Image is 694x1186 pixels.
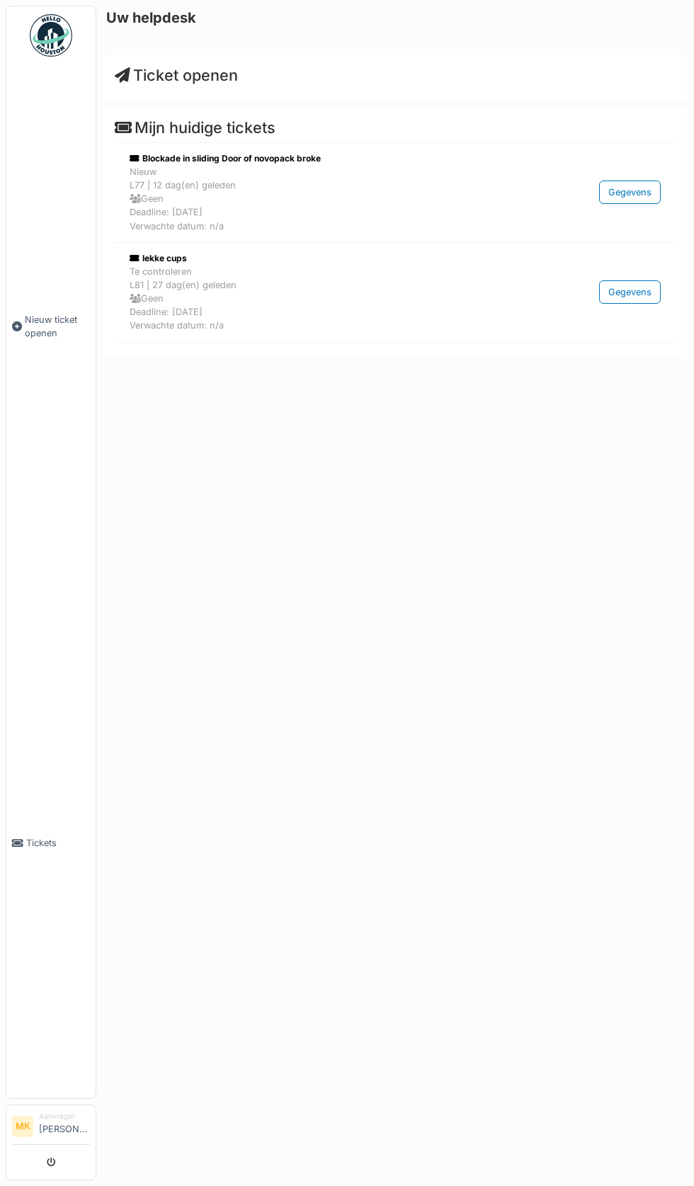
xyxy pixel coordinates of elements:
div: Gegevens [599,280,661,304]
div: Aanvrager [39,1111,90,1122]
div: Blockade in sliding Door of novopack broke [130,152,538,165]
div: Gegevens [599,181,661,204]
a: Ticket openen [115,66,238,84]
a: Blockade in sliding Door of novopack broke NieuwL77 | 12 dag(en) geleden GeenDeadline: [DATE]Verw... [126,149,664,236]
h6: Uw helpdesk [106,9,196,26]
span: Tickets [26,836,90,850]
img: Badge_color-CXgf-gQk.svg [30,14,72,57]
li: MK [12,1116,33,1137]
div: Nieuw L77 | 12 dag(en) geleden Geen Deadline: [DATE] Verwachte datum: n/a [130,165,538,233]
div: lekke cups [130,252,538,265]
div: Te controleren L81 | 27 dag(en) geleden Geen Deadline: [DATE] Verwachte datum: n/a [130,265,538,333]
h4: Mijn huidige tickets [115,118,676,137]
a: MK Aanvrager[PERSON_NAME] [12,1111,90,1145]
a: Nieuw ticket openen [6,64,96,588]
a: Tickets [6,588,96,1099]
span: Nieuw ticket openen [25,313,90,340]
a: lekke cups Te controlerenL81 | 27 dag(en) geleden GeenDeadline: [DATE]Verwachte datum: n/a Gegevens [126,249,664,336]
li: [PERSON_NAME] [39,1111,90,1141]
